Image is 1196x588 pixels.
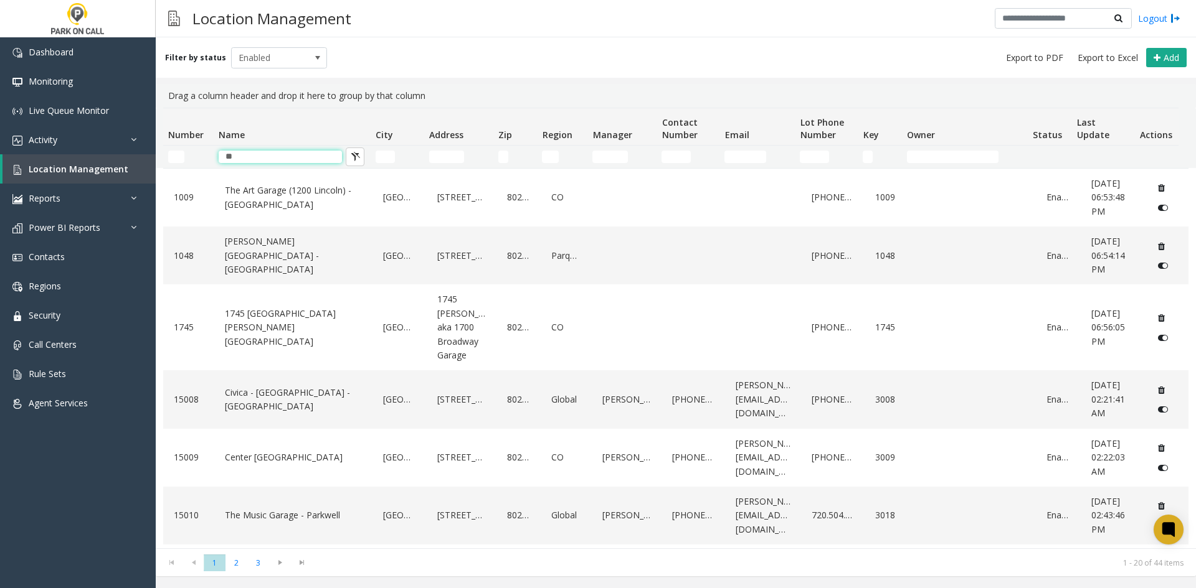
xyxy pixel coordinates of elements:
[1134,108,1179,146] th: Actions
[599,505,654,525] a: [PERSON_NAME]
[1091,379,1125,419] span: [DATE] 02:21:41 AM
[29,75,73,87] span: Monitoring
[872,246,901,266] a: 1048
[1152,256,1175,276] button: Disable
[719,146,795,168] td: Email Filter
[1152,496,1172,516] button: Delete
[863,129,879,141] span: Key
[171,447,207,467] a: 15009
[907,129,935,141] span: Owner
[669,447,718,467] a: [PHONE_NUMBER]
[29,134,57,146] span: Activity
[809,317,857,337] a: [PHONE_NUMBER]
[1088,231,1137,279] a: [DATE] 06:54:14 PM
[548,187,584,207] a: CO
[232,48,308,68] span: Enabled
[12,311,22,321] img: 'icon'
[222,505,366,525] a: The Music Garage - Parkwell
[272,558,288,567] span: Go to the next page
[12,340,22,350] img: 'icon'
[219,151,342,163] input: Name Filter
[29,46,74,58] span: Dashboard
[222,447,366,467] a: Center [GEOGRAPHIC_DATA]
[587,146,657,168] td: Manager Filter
[346,147,364,166] button: Clear
[593,129,632,141] span: Manager
[1170,12,1180,25] img: logout
[29,280,61,292] span: Regions
[504,390,533,409] a: 80206
[29,192,60,204] span: Reports
[657,146,719,168] td: Contact Number Filter
[872,317,901,337] a: 1745
[809,390,857,409] a: [PHONE_NUMBER]
[548,317,584,337] a: CO
[376,151,395,163] input: City Filter
[1138,12,1180,25] a: Logout
[1091,307,1125,347] span: [DATE] 06:56:05 PM
[872,187,901,207] a: 1009
[380,246,419,266] a: [GEOGRAPHIC_DATA]
[1091,235,1125,275] span: [DATE] 06:54:14 PM
[1152,516,1175,536] button: Disable
[376,129,393,141] span: City
[725,129,749,141] span: Email
[171,390,207,409] a: 15008
[1028,146,1072,168] td: Status Filter
[168,151,184,163] input: Number Filter
[1043,505,1073,525] a: Enabled
[168,3,180,34] img: pageIcon
[434,505,489,525] a: [STREET_ADDRESS]
[29,368,66,380] span: Rule Sets
[1043,390,1073,409] a: Enabled
[800,151,828,163] input: Lot Phone Number Filter
[504,317,533,337] a: 80283
[371,146,424,168] td: City Filter
[800,116,844,141] span: Lot Phone Number
[1091,177,1125,217] span: [DATE] 06:53:48 PM
[1152,308,1172,328] button: Delete
[548,505,584,525] a: Global
[504,505,533,525] a: 80202
[543,129,572,141] span: Region
[1028,108,1072,146] th: Status
[795,146,858,168] td: Lot Phone Number Filter
[380,447,419,467] a: [GEOGRAPHIC_DATA]
[1152,380,1172,400] button: Delete
[171,246,207,266] a: 1048
[504,246,533,266] a: 80203
[222,180,366,215] a: The Art Garage (1200 Lincoln) - [GEOGRAPHIC_DATA]
[733,375,794,423] a: [PERSON_NAME][EMAIL_ADDRESS][DOMAIN_NAME]
[1043,317,1073,337] a: Enabled
[12,253,22,263] img: 'icon'
[1043,447,1073,467] a: Enabled
[1006,52,1063,64] span: Export to PDF
[1077,116,1109,141] span: Last Update
[156,108,1196,548] div: Data table
[809,246,857,266] a: [PHONE_NUMBER]
[1073,49,1143,67] button: Export to Excel
[1152,457,1175,477] button: Disable
[12,399,22,409] img: 'icon'
[434,390,489,409] a: [STREET_ADDRESS]
[29,397,88,409] span: Agent Services
[537,146,587,168] td: Region Filter
[434,447,489,467] a: [STREET_ADDRESS]
[504,187,533,207] a: 80203
[29,222,100,233] span: Power BI Reports
[1091,437,1125,477] span: [DATE] 02:22:03 AM
[225,554,247,571] span: Page 2
[1043,246,1073,266] a: Enabled
[1152,178,1172,198] button: Delete
[548,447,584,467] a: CO
[1164,52,1179,63] span: Add
[809,505,857,525] a: 720.504.3620
[12,370,22,380] img: 'icon'
[269,554,291,571] span: Go to the next page
[872,390,901,409] a: 3008
[29,338,77,350] span: Call Centers
[168,129,204,141] span: Number
[1088,492,1137,539] a: [DATE] 02:43:46 PM
[29,309,60,321] span: Security
[662,116,698,141] span: Contact Number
